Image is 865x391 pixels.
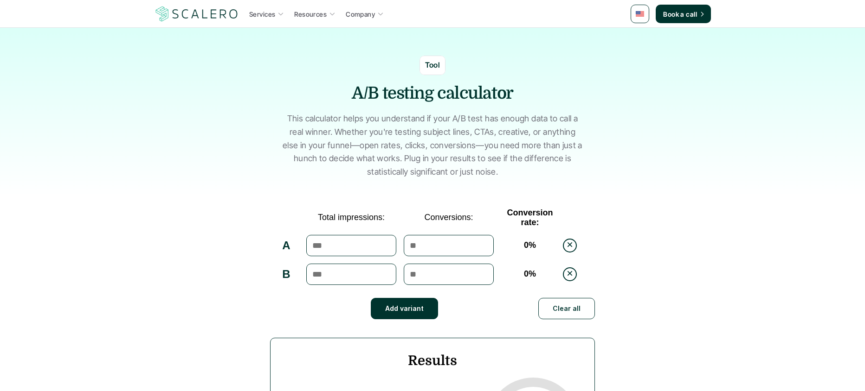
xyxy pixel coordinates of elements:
[249,9,275,19] p: Services
[293,82,572,105] h1: A/B testing calculator
[497,231,562,260] td: 0 %
[497,204,562,231] td: Conversion rate:
[285,353,580,368] h4: Results
[270,260,303,289] td: B
[294,9,327,19] p: Resources
[270,231,303,260] td: A
[497,260,562,289] td: 0 %
[425,59,440,71] p: Tool
[538,298,595,319] button: Clear all
[154,5,239,23] img: Scalero company logo
[371,298,438,319] button: Add variant
[282,112,583,179] p: This calculator helps you understand if your A/B test has enough data to call a real winner. Whet...
[663,9,697,19] p: Book a call
[303,204,400,231] td: Total impressions:
[656,5,711,23] a: Book a call
[346,9,375,19] p: Company
[154,6,239,22] a: Scalero company logo
[400,204,497,231] td: Conversions:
